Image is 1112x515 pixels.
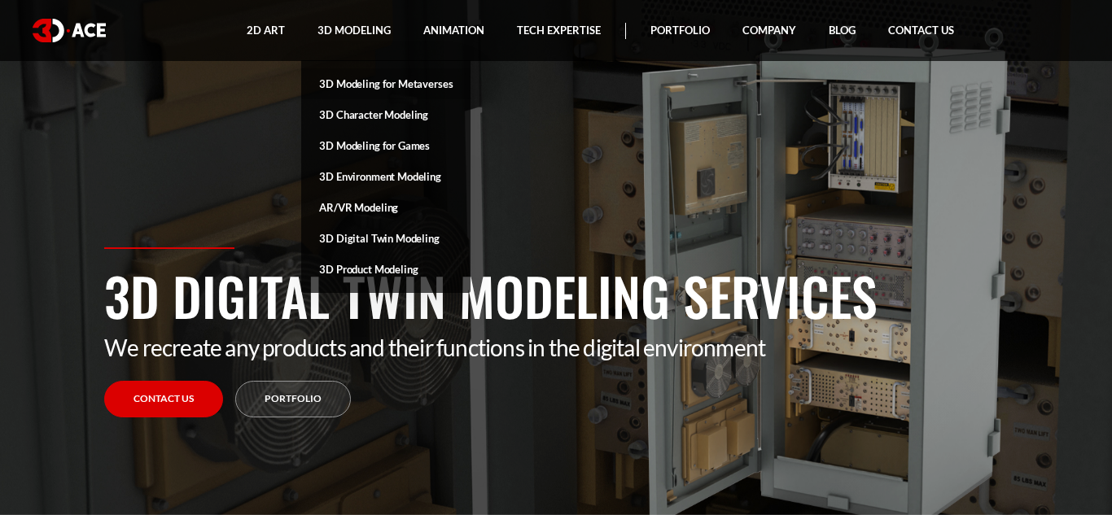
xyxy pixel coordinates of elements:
img: logo white [33,19,106,42]
a: 3D Modeling for Metaverses [301,68,471,99]
a: Portfolio [235,381,351,417]
a: Contact Us [104,381,223,417]
a: 3D Character Modeling [301,99,471,130]
h1: 3D Digital Twin Modeling Services [104,257,1008,334]
a: 3D Digital Twin Modeling [301,223,471,254]
a: 3D Environment Modeling [301,161,471,192]
a: 3D Product Modeling [301,254,471,285]
a: AR/VR Modeling [301,192,471,223]
a: 3D Modeling for Games [301,130,471,161]
p: We recreate any products and their functions in the digital environment [104,334,1008,361]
